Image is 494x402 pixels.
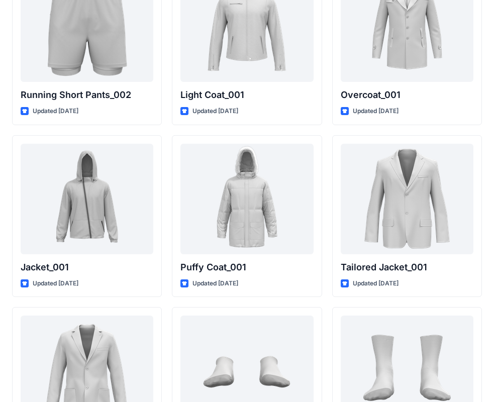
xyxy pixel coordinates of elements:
p: Updated [DATE] [192,278,238,289]
p: Updated [DATE] [33,106,78,117]
a: Tailored Jacket_001 [341,144,473,254]
p: Jacket_001 [21,260,153,274]
p: Updated [DATE] [353,278,399,289]
p: Updated [DATE] [33,278,78,289]
p: Updated [DATE] [192,106,238,117]
p: Overcoat_001 [341,88,473,102]
p: Updated [DATE] [353,106,399,117]
a: Puffy Coat_001 [180,144,313,254]
a: Jacket_001 [21,144,153,254]
p: Tailored Jacket_001 [341,260,473,274]
p: Light Coat_001 [180,88,313,102]
p: Puffy Coat_001 [180,260,313,274]
p: Running Short Pants_002 [21,88,153,102]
